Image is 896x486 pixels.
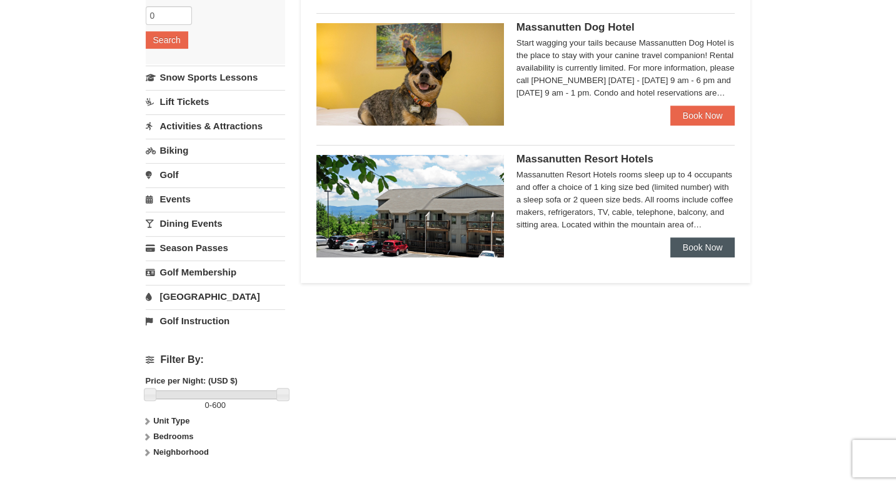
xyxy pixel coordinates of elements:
a: Lift Tickets [146,90,285,113]
a: Activities & Attractions [146,114,285,137]
div: Start wagging your tails because Massanutten Dog Hotel is the place to stay with your canine trav... [516,37,735,99]
a: Golf Instruction [146,309,285,332]
strong: Price per Night: (USD $) [146,376,238,385]
a: Book Now [670,237,735,257]
strong: Unit Type [153,416,189,425]
a: Season Passes [146,236,285,259]
a: Golf [146,163,285,186]
div: Massanutten Resort Hotels rooms sleep up to 4 occupants and offer a choice of 1 king size bed (li... [516,169,735,231]
span: 600 [212,400,226,410]
a: Events [146,187,285,211]
span: 0 [205,400,209,410]
span: Massanutten Dog Hotel [516,21,635,33]
span: Massanutten Resort Hotels [516,153,653,165]
strong: Neighborhood [153,447,209,457]
a: Biking [146,139,285,162]
label: - [146,399,285,412]
a: Book Now [670,106,735,126]
img: 19219026-1-e3b4ac8e.jpg [316,155,504,257]
a: Snow Sports Lessons [146,66,285,89]
a: Dining Events [146,212,285,235]
strong: Bedrooms [153,432,193,441]
button: Search [146,31,188,49]
h4: Filter By: [146,354,285,365]
img: 27428181-5-81c892a3.jpg [316,23,504,126]
a: [GEOGRAPHIC_DATA] [146,285,285,308]
a: Golf Membership [146,260,285,284]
